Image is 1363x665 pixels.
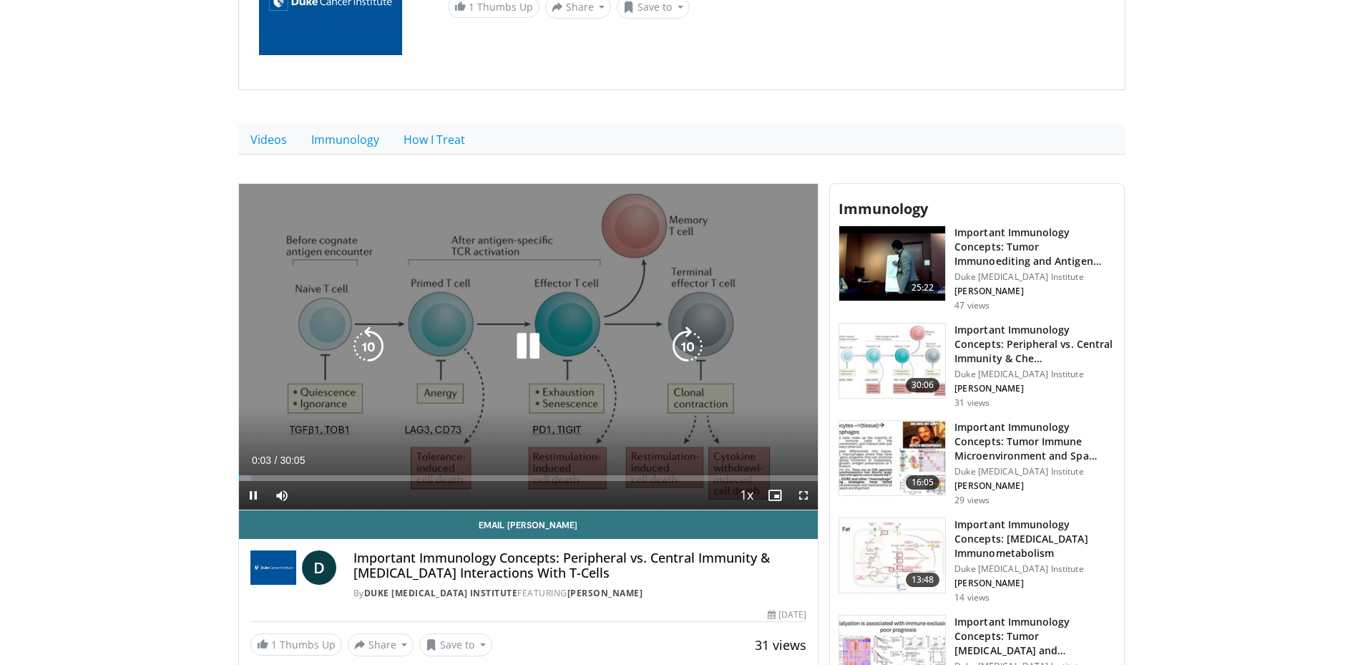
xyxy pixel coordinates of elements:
button: Share [348,634,414,656]
img: Duke Cancer Institute [250,550,296,585]
img: 77896dae-cd50-490b-b8a2-fd22613f4824.150x105_q85_crop-smart_upscale.jpg [839,226,945,301]
p: Duke [MEDICAL_DATA] Institute [954,563,1115,575]
button: Save to [419,634,492,656]
p: 14 views [954,592,990,603]
p: [PERSON_NAME] [954,578,1115,589]
span: 13:48 [906,573,940,587]
a: 30:06 Important Immunology Concepts: Peripheral vs. Central Immunity & Che… Duke [MEDICAL_DATA] I... [839,323,1115,409]
span: 30:05 [280,455,305,466]
p: [PERSON_NAME] [954,480,1115,492]
a: [PERSON_NAME] [567,587,643,599]
span: 31 views [755,636,806,654]
span: 0:03 [252,455,271,466]
div: [DATE] [768,608,806,621]
img: f2af057b-ef87-4061-a9e6-b2176b6294e4.150x105_q85_crop-smart_upscale.jpg [839,518,945,593]
a: 1 Thumbs Up [250,634,342,656]
h3: Important Immunology Concepts: Tumor [MEDICAL_DATA] and [MEDICAL_DATA] [954,615,1115,658]
img: 51af5e49-f6f0-4af4-ab1c-c240e26f99cb.150x105_q85_crop-smart_upscale.jpg [839,324,945,398]
video-js: Video Player [239,184,819,510]
button: Mute [268,481,296,510]
a: Email [PERSON_NAME] [239,510,819,539]
p: Duke [MEDICAL_DATA] Institute [954,369,1115,380]
p: 29 views [954,495,990,506]
a: Immunology [299,125,391,155]
a: How I Treat [391,125,477,155]
div: Progress Bar [239,475,819,481]
p: 31 views [954,397,990,409]
p: [PERSON_NAME] [954,286,1115,297]
h3: Important Immunology Concepts: [MEDICAL_DATA] Immunometabolism [954,518,1115,560]
a: 13:48 Important Immunology Concepts: [MEDICAL_DATA] Immunometabolism Duke [MEDICAL_DATA] Institut... [839,518,1115,603]
div: By FEATURING [353,587,807,600]
span: 16:05 [906,475,940,490]
span: 25:22 [906,281,940,295]
h3: Important Immunology Concepts: Tumor Immunoediting and Antigen Prese… [954,225,1115,268]
span: 30:06 [906,378,940,392]
h3: Important Immunology Concepts: Peripheral vs. Central Immunity & Che… [954,323,1115,366]
span: Immunology [839,199,928,218]
h4: Important Immunology Concepts: Peripheral vs. Central Immunity & [MEDICAL_DATA] Interactions With... [353,550,807,581]
button: Playback Rate [732,481,761,510]
a: Duke [MEDICAL_DATA] Institute [364,587,518,599]
button: Enable picture-in-picture mode [761,481,789,510]
p: Duke [MEDICAL_DATA] Institute [954,466,1115,477]
button: Fullscreen [789,481,818,510]
img: a1f33f6a-1971-40c8-921c-8429eb6435e6.150x105_q85_crop-smart_upscale.jpg [839,421,945,495]
a: Videos [238,125,299,155]
a: D [302,550,336,585]
a: 25:22 Important Immunology Concepts: Tumor Immunoediting and Antigen Prese… Duke [MEDICAL_DATA] I... [839,225,1115,311]
span: / [275,455,278,466]
a: 16:05 Important Immunology Concepts: Tumor Immune Microenvironment and Spa… Duke [MEDICAL_DATA] I... [839,420,1115,506]
p: [PERSON_NAME] [954,383,1115,394]
p: 47 views [954,300,990,311]
span: 1 [271,638,277,651]
h3: Important Immunology Concepts: Tumor Immune Microenvironment and Spa… [954,420,1115,463]
button: Pause [239,481,268,510]
p: Duke [MEDICAL_DATA] Institute [954,271,1115,283]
